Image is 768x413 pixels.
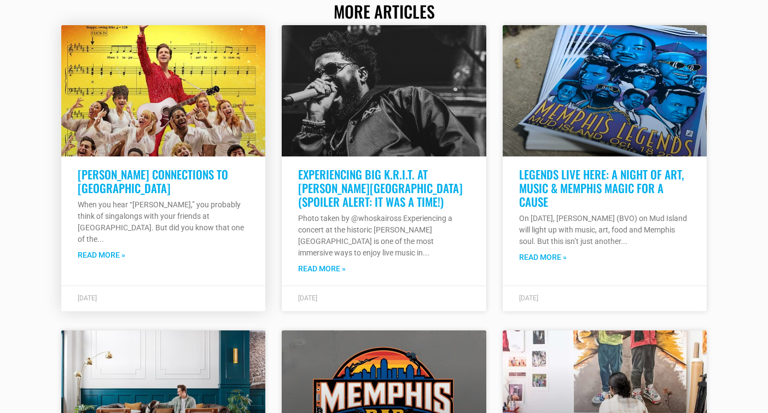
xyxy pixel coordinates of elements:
p: When you hear “[PERSON_NAME],” you probably think of singalongs with your friends at [GEOGRAPHIC_... [78,199,249,245]
a: Read more about Neil Diamond’s Connections to Memphis [78,249,125,261]
span: [DATE] [519,294,538,302]
a: Experiencing Big K.R.I.T. at [PERSON_NAME][GEOGRAPHIC_DATA] (Spoiler Alert: It was a time!) [298,166,463,210]
h2: More Articles [61,2,707,21]
p: On [DATE], [PERSON_NAME] (BVO) on Mud Island will light up with music, art, food and Memphis soul... [519,213,690,247]
span: [DATE] [78,294,97,302]
span: [DATE] [298,294,317,302]
a: Read more about LEGENDS LIVE HERE: A NIGHT OF ART, MUSIC & MEMPHIS MAGIC FOR A CAUSE [519,252,567,263]
a: LEGENDS LIVE HERE: A NIGHT OF ART, MUSIC & MEMPHIS MAGIC FOR A CAUSE [519,166,684,210]
p: Photo taken by @whoskaiross Experiencing a concert at the historic [PERSON_NAME][GEOGRAPHIC_DATA]... [298,213,469,259]
a: Read more about Experiencing Big K.R.I.T. at Overton Park Shell (Spoiler Alert: It was a time!) [298,263,346,275]
a: [PERSON_NAME] Connections to [GEOGRAPHIC_DATA] [78,166,228,196]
